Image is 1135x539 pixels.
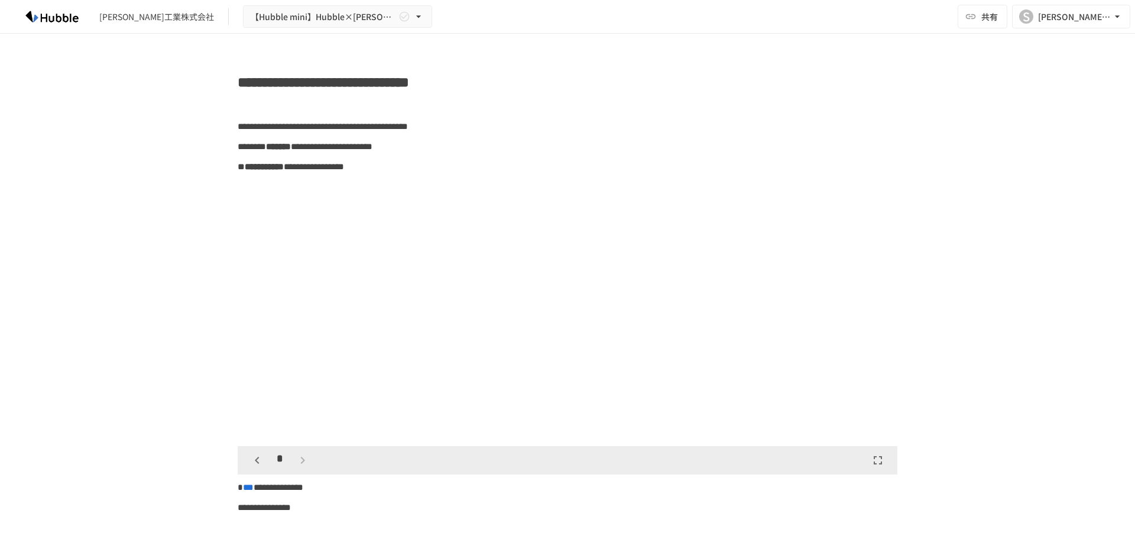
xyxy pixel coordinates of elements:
[251,9,396,24] span: 【Hubble mini】Hubble×[PERSON_NAME]工業株式会社 オンボーディングプロジェクト
[1019,9,1033,24] div: S
[958,5,1007,28] button: 共有
[243,5,432,28] button: 【Hubble mini】Hubble×[PERSON_NAME]工業株式会社 オンボーディングプロジェクト
[981,10,998,23] span: 共有
[1038,9,1111,24] div: [PERSON_NAME][EMAIL_ADDRESS][PERSON_NAME][DOMAIN_NAME]
[14,7,90,26] img: HzDRNkGCf7KYO4GfwKnzITak6oVsp5RHeZBEM1dQFiQ
[99,11,214,23] div: [PERSON_NAME]工業株式会社
[1012,5,1130,28] button: S[PERSON_NAME][EMAIL_ADDRESS][PERSON_NAME][DOMAIN_NAME]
